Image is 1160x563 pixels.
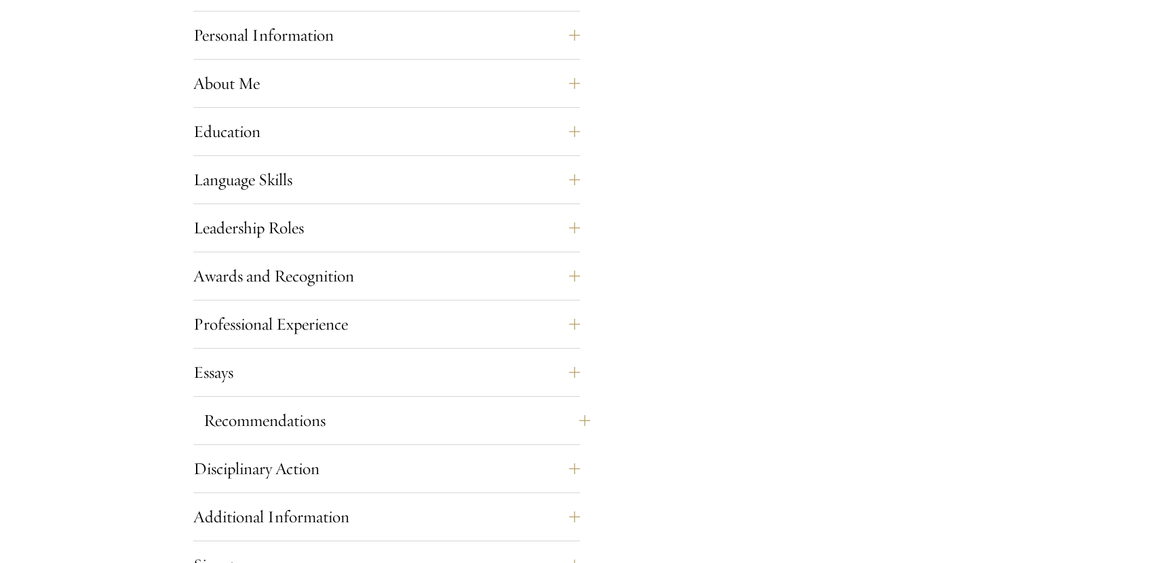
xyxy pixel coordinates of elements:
button: Essays [193,356,580,389]
button: Personal Information [193,19,580,52]
button: About Me [193,67,580,100]
button: Professional Experience [193,308,580,341]
button: Additional Information [193,501,580,533]
button: Education [193,115,580,148]
button: Awards and Recognition [193,260,580,292]
button: Language Skills [193,163,580,196]
button: Disciplinary Action [193,452,580,485]
button: Recommendations [204,404,590,437]
button: Leadership Roles [193,212,580,244]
